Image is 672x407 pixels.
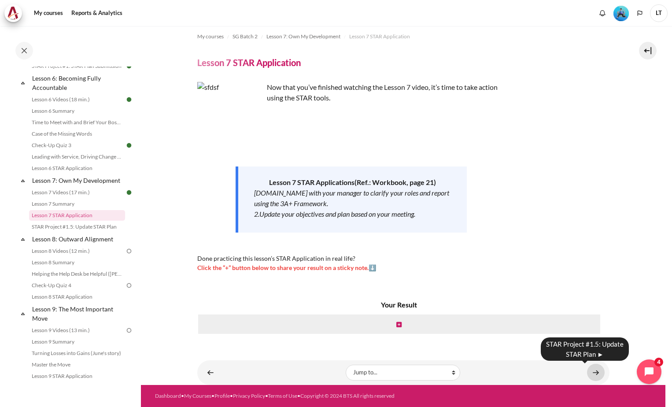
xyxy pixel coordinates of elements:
a: Check-Up Quiz 4 [29,280,125,291]
a: Lesson 9 Summary [29,337,125,347]
a: Reports & Analytics [68,4,126,22]
strong: Lesson 7 STAR Applications [269,178,354,186]
a: Case of the Missing Words [29,129,125,139]
span: Collapse [18,176,27,185]
span: Collapse [18,235,27,244]
div: Level #3 [613,5,629,21]
img: To do [125,326,133,334]
a: Lesson 9 STAR Application [29,371,125,381]
span: LT [650,4,668,22]
span: N ow that you’ve finished watching the Lesson 7 video, it’s time to take action using the STAR to... [267,83,498,102]
div: STAR Project #1.5: Update STAR Plan ► [541,337,629,361]
a: SG Batch 2 [233,31,258,42]
a: Lesson 7 Summary [29,199,125,209]
a: Lesson 7 STAR Application [349,31,410,42]
a: Turning Losses into Gains (June's story) [29,348,125,359]
img: sfdsf [197,82,263,148]
a: Copyright © 2024 BTS All rights reserved [300,392,395,399]
img: Architeck [7,7,19,20]
a: Privacy Policy [233,392,265,399]
span: Lesson 7: Own My Development [266,33,340,41]
span: Collapse [18,309,27,318]
img: Done [125,141,133,149]
a: Master the Move [29,359,125,370]
img: To do [125,247,133,255]
span: Lesson 7 STAR Application [349,33,410,41]
a: User menu [650,4,668,22]
div: Show notification window with no new notifications [596,7,609,20]
div: [DOMAIN_NAME] with your manager to clarify your roles and report using the 3A+ Framework. [254,188,451,209]
a: Lesson 8 Summary [29,257,125,268]
a: Dashboard [155,392,181,399]
a: My courses [197,31,224,42]
strong: Click the “+” button below to share your result on a sticky note. [197,264,369,271]
h4: Lesson 7 STAR Application [197,57,301,68]
a: Level #3 [610,5,632,21]
a: Check-Up Quiz 3 [29,140,125,151]
a: My Courses [184,392,211,399]
section: Content [141,21,665,385]
a: ◄ Lesson 7 Summary [202,364,219,381]
img: Done [125,96,133,104]
span: Done practicing this lesson’s STAR Application in real life? [197,255,355,262]
h4: Your Result [197,300,601,310]
span: ⬇️ [197,264,376,271]
span: My courses [197,33,224,41]
a: Architeck Architeck [4,4,26,22]
button: Languages [633,7,646,20]
a: Lesson 9 Videos (13 min.) [29,325,125,336]
a: Lesson 8 Videos (12 min.) [29,246,125,256]
i: Create new note in this column [396,322,402,328]
div: • • • • • [155,392,427,400]
a: Terms of Use [268,392,297,399]
a: Lesson 7: Own My Development [31,174,125,186]
a: Lesson 6 Summary [29,106,125,116]
span: Collapse [18,78,27,87]
a: Lesson 6: Becoming Fully Accountable [31,72,125,93]
a: Helping the Help Desk be Helpful ([PERSON_NAME]'s Story) [29,269,125,279]
a: Lesson 6 Videos (18 min.) [29,94,125,105]
a: Your Buddy Group Check-In #2 [29,382,125,393]
a: Lesson 8 STAR Application [29,292,125,302]
a: Lesson 8: Outward Alignment [31,233,125,245]
a: Lesson 7 STAR Application [29,210,125,221]
a: Lesson 7: Own My Development [266,31,340,42]
strong: (Ref.: Workbook, page 21) [354,178,436,186]
a: Lesson 6 STAR Application [29,163,125,174]
nav: Navigation bar [197,30,609,44]
img: To do [125,281,133,289]
a: My courses [31,4,66,22]
span: SG Batch 2 [233,33,258,41]
a: STAR Project #1.5: Update STAR Plan [29,222,125,232]
a: Profile [214,392,230,399]
a: Leading with Service, Driving Change (Pucknalin's Story) [29,152,125,162]
a: Lesson 7 Videos (17 min.) [29,187,125,198]
a: Time to Meet with and Brief Your Boss #1 [29,117,125,128]
img: Level #3 [613,6,629,21]
a: Lesson 9: The Most Important Move [31,303,125,324]
div: 2.Update your objectives and plan based on your meeting. [254,209,451,219]
img: Done [125,189,133,196]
